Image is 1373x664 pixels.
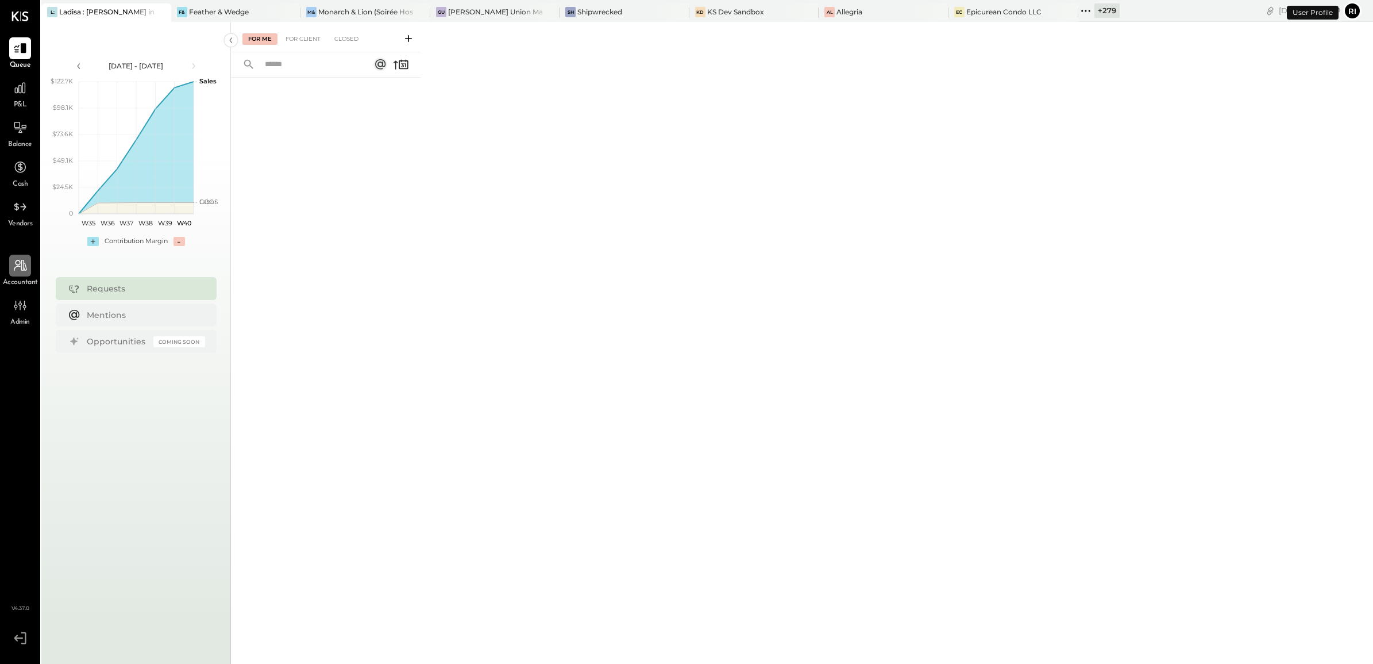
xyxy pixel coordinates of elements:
span: P&L [14,100,27,110]
div: Epicurean Condo LLC [966,7,1042,17]
div: Closed [329,33,364,45]
a: Cash [1,156,40,190]
div: User Profile [1287,6,1339,20]
a: Vendors [1,196,40,229]
div: For Me [242,33,277,45]
text: $49.1K [53,156,73,164]
text: $73.6K [52,130,73,138]
div: Requests [87,283,199,294]
div: L: [47,7,57,17]
text: $122.7K [51,77,73,85]
text: Labor [199,198,217,206]
div: - [173,237,185,246]
div: GU [436,7,446,17]
div: For Client [280,33,326,45]
span: Vendors [8,219,33,229]
div: Al [824,7,835,17]
a: Balance [1,117,40,150]
text: W36 [100,219,114,227]
div: + [87,237,99,246]
a: Queue [1,37,40,71]
div: KD [695,7,705,17]
div: Shipwrecked [577,7,622,17]
a: Admin [1,294,40,328]
div: copy link [1264,5,1276,17]
span: Balance [8,140,32,150]
text: W37 [119,219,133,227]
div: Allegria [836,7,862,17]
div: F& [177,7,187,17]
div: Ladisa : [PERSON_NAME] in the Alley [59,7,154,17]
text: W39 [157,219,172,227]
text: W35 [81,219,95,227]
button: Ri [1343,2,1362,20]
span: Queue [10,60,31,71]
div: [PERSON_NAME] Union Market [448,7,543,17]
text: $24.5K [52,183,73,191]
text: 0 [69,209,73,217]
text: Sales [199,77,217,85]
span: Admin [10,317,30,328]
div: [DATE] [1279,5,1340,16]
div: Coming Soon [153,336,205,347]
span: Cash [13,179,28,190]
text: W38 [138,219,153,227]
a: P&L [1,77,40,110]
div: Sh [565,7,576,17]
div: Mentions [87,309,199,321]
div: Feather & Wedge [189,7,249,17]
div: M& [306,7,317,17]
text: $98.1K [53,103,73,112]
text: W40 [176,219,191,227]
a: Accountant [1,255,40,288]
span: Accountant [3,278,38,288]
div: Monarch & Lion (Soirée Hospitality Group) [318,7,413,17]
div: EC [954,7,965,17]
div: Contribution Margin [105,237,168,246]
div: [DATE] - [DATE] [87,61,185,71]
div: Opportunities [87,336,148,347]
div: KS Dev Sandbox [707,7,764,17]
div: + 279 [1094,3,1120,18]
